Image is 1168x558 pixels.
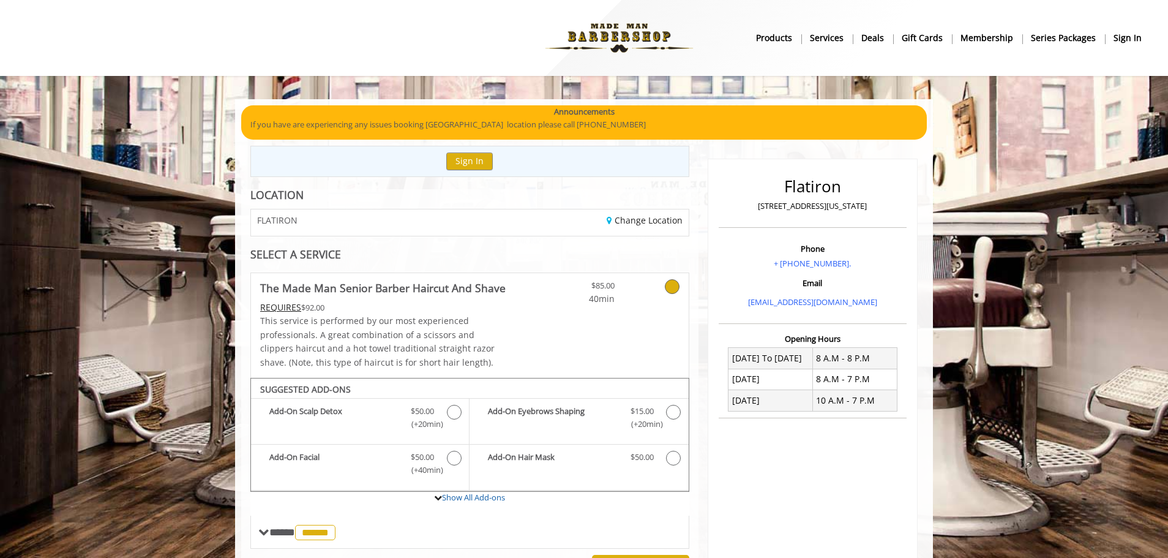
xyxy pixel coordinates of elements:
h3: Phone [722,244,904,253]
a: Productsproducts [747,29,801,47]
a: sign insign in [1105,29,1150,47]
b: products [756,31,792,45]
label: Add-On Scalp Detox [257,405,463,434]
td: [DATE] To [DATE] [728,348,813,369]
button: Sign In [446,153,493,170]
td: 8 A.M - 8 P.M [812,348,897,369]
span: (+40min ) [405,464,441,477]
a: Show All Add-ons [442,492,505,503]
a: + [PHONE_NUMBER]. [774,258,851,269]
td: [DATE] [728,390,813,411]
b: Add-On Eyebrows Shaping [488,405,618,431]
h3: Opening Hours [719,334,907,343]
label: Add-On Hair Mask [476,451,682,469]
div: The Made Man Senior Barber Haircut And Shave Add-onS [250,378,689,492]
b: sign in [1114,31,1142,45]
span: This service needs some Advance to be paid before we block your appointment [260,301,301,313]
a: [EMAIL_ADDRESS][DOMAIN_NAME] [748,296,877,307]
b: Add-On Hair Mask [488,451,618,466]
a: DealsDeals [853,29,893,47]
label: Add-On Facial [257,451,463,480]
label: Add-On Eyebrows Shaping [476,405,682,434]
a: $85.00 [542,273,615,306]
span: $50.00 [411,451,434,464]
p: This service is performed by our most experienced professionals. A great combination of a scissor... [260,314,506,369]
b: Membership [960,31,1013,45]
b: gift cards [902,31,943,45]
span: $15.00 [631,405,654,418]
td: [DATE] [728,369,813,390]
td: 8 A.M - 7 P.M [812,369,897,390]
b: Series packages [1031,31,1096,45]
a: Series packagesSeries packages [1022,29,1105,47]
p: [STREET_ADDRESS][US_STATE] [722,200,904,213]
span: (+20min ) [624,418,660,431]
span: $50.00 [411,405,434,418]
img: Made Man Barbershop logo [535,4,703,72]
b: Add-On Scalp Detox [269,405,399,431]
a: Change Location [607,214,683,226]
b: Announcements [554,105,615,118]
span: FLATIRON [257,216,298,225]
p: If you have are experiencing any issues booking [GEOGRAPHIC_DATA] location please call [PHONE_NUM... [250,118,918,131]
span: 40min [542,292,615,306]
span: (+20min ) [405,418,441,431]
h3: Email [722,279,904,287]
td: 10 A.M - 7 P.M [812,390,897,411]
b: Deals [861,31,884,45]
div: SELECT A SERVICE [250,249,689,260]
a: Gift cardsgift cards [893,29,952,47]
b: The Made Man Senior Barber Haircut And Shave [260,279,506,296]
b: Add-On Facial [269,451,399,477]
div: $92.00 [260,301,506,314]
a: MembershipMembership [952,29,1022,47]
a: ServicesServices [801,29,853,47]
b: Services [810,31,844,45]
h2: Flatiron [722,178,904,195]
span: $50.00 [631,451,654,464]
b: SUGGESTED ADD-ONS [260,383,351,395]
b: LOCATION [250,187,304,202]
